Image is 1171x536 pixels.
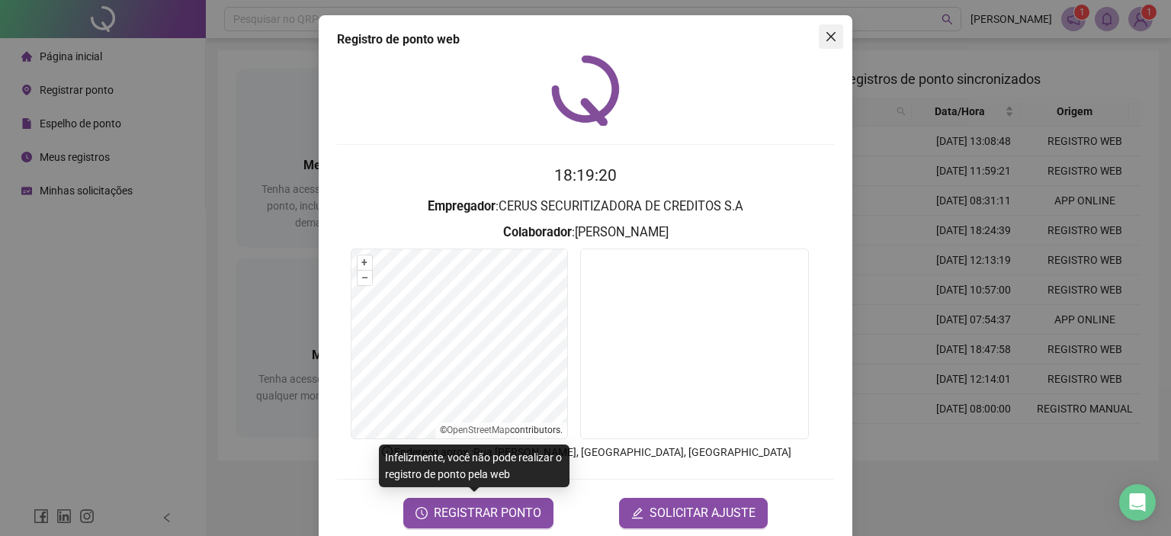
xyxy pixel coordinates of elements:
[337,197,834,217] h3: : CERUS SECURITIZADORA DE CREDITOS S.A
[1119,484,1156,521] div: Open Intercom Messenger
[403,498,553,528] button: REGISTRAR PONTO
[415,507,428,519] span: clock-circle
[440,425,563,435] li: © contributors.
[825,30,837,43] span: close
[358,255,372,270] button: +
[434,504,541,522] span: REGISTRAR PONTO
[619,498,768,528] button: editSOLICITAR AJUSTE
[819,24,843,49] button: Close
[551,55,620,126] img: QRPoint
[447,425,510,435] a: OpenStreetMap
[554,166,617,185] time: 18:19:20
[337,30,834,49] div: Registro de ponto web
[379,445,569,487] div: Infelizmente, você não pode realizar o registro de ponto pela web
[337,444,834,461] p: Endereço aprox. : Rua [PERSON_NAME], [GEOGRAPHIC_DATA], [GEOGRAPHIC_DATA]
[337,223,834,242] h3: : [PERSON_NAME]
[503,225,572,239] strong: Colaborador
[358,271,372,285] button: –
[428,199,496,213] strong: Empregador
[631,507,643,519] span: edit
[650,504,756,522] span: SOLICITAR AJUSTE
